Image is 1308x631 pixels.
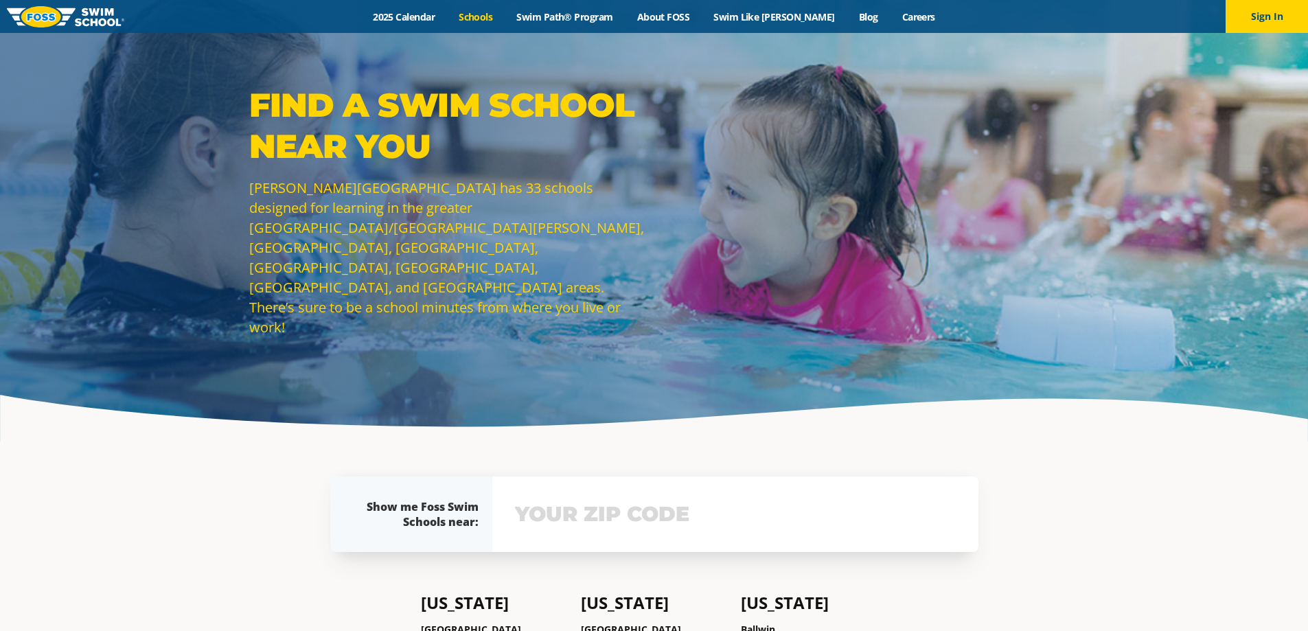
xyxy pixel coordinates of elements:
a: Schools [447,10,505,23]
a: 2025 Calendar [361,10,447,23]
a: Swim Path® Program [505,10,625,23]
input: YOUR ZIP CODE [512,494,959,534]
h4: [US_STATE] [581,593,727,612]
a: About FOSS [625,10,702,23]
p: [PERSON_NAME][GEOGRAPHIC_DATA] has 33 schools designed for learning in the greater [GEOGRAPHIC_DA... [249,178,647,337]
a: Blog [847,10,890,23]
img: FOSS Swim School Logo [7,6,124,27]
div: Show me Foss Swim Schools near: [358,499,479,529]
h4: [US_STATE] [741,593,887,612]
a: Swim Like [PERSON_NAME] [702,10,847,23]
a: Careers [890,10,947,23]
p: Find a Swim School Near You [249,84,647,167]
h4: [US_STATE] [421,593,567,612]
